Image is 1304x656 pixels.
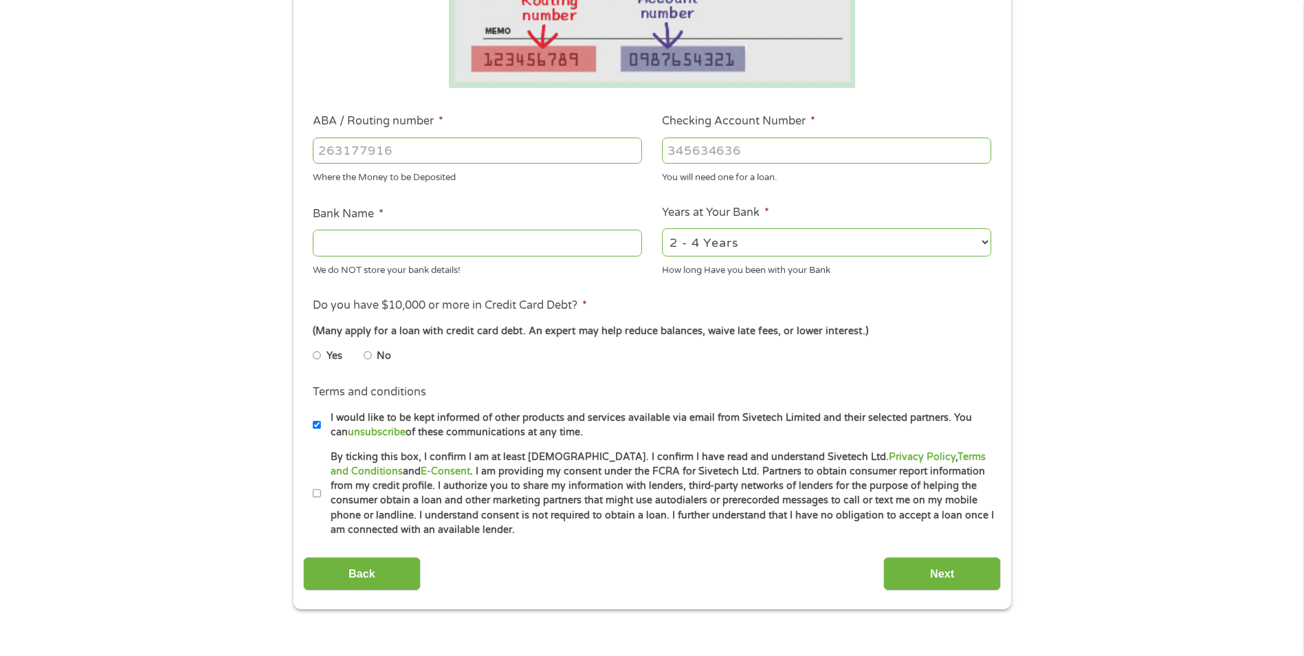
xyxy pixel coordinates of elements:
input: Back [303,557,421,591]
label: No [377,349,391,364]
a: E-Consent [421,466,470,477]
div: We do NOT store your bank details! [313,259,642,277]
label: I would like to be kept informed of other products and services available via email from Sivetech... [321,411,995,440]
div: Where the Money to be Deposited [313,166,642,185]
label: ABA / Routing number [313,114,443,129]
label: Years at Your Bank [662,206,769,220]
input: Next [883,557,1001,591]
input: 263177916 [313,138,642,164]
a: Terms and Conditions [331,451,986,477]
label: Yes [327,349,342,364]
label: Do you have $10,000 or more in Credit Card Debt? [313,298,587,313]
div: (Many apply for a loan with credit card debt. An expert may help reduce balances, waive late fees... [313,324,991,339]
div: You will need one for a loan. [662,166,991,185]
a: unsubscribe [348,426,406,438]
div: How long Have you been with your Bank [662,259,991,277]
label: Terms and conditions [313,385,426,400]
label: Checking Account Number [662,114,815,129]
label: By ticking this box, I confirm I am at least [DEMOGRAPHIC_DATA]. I confirm I have read and unders... [321,450,995,538]
input: 345634636 [662,138,991,164]
label: Bank Name [313,207,384,221]
a: Privacy Policy [889,451,955,463]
